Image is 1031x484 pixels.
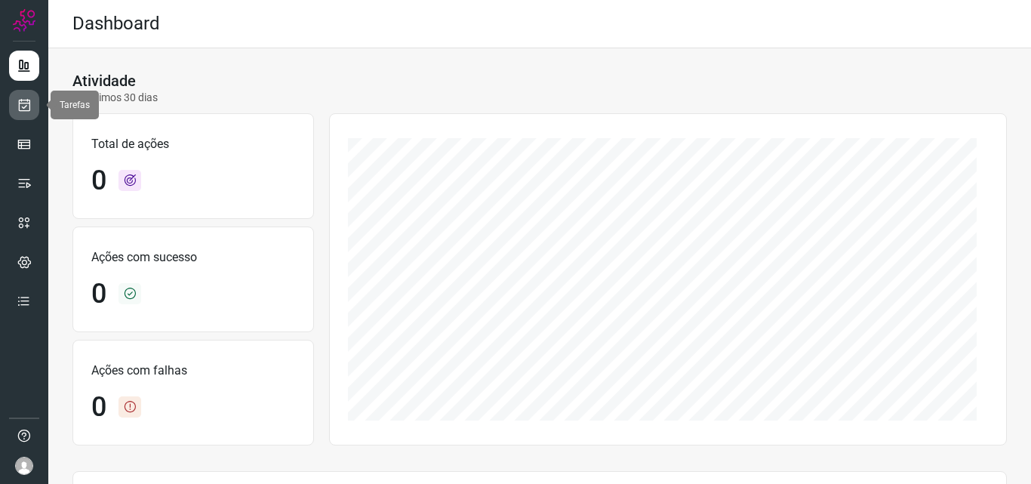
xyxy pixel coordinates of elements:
[15,457,33,475] img: avatar-user-boy.jpg
[91,135,295,153] p: Total de ações
[72,13,160,35] h2: Dashboard
[91,362,295,380] p: Ações com falhas
[91,165,106,197] h1: 0
[91,278,106,310] h1: 0
[60,100,90,110] span: Tarefas
[91,391,106,424] h1: 0
[72,90,158,106] p: Últimos 30 dias
[91,248,295,267] p: Ações com sucesso
[72,72,136,90] h3: Atividade
[13,9,35,32] img: Logo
